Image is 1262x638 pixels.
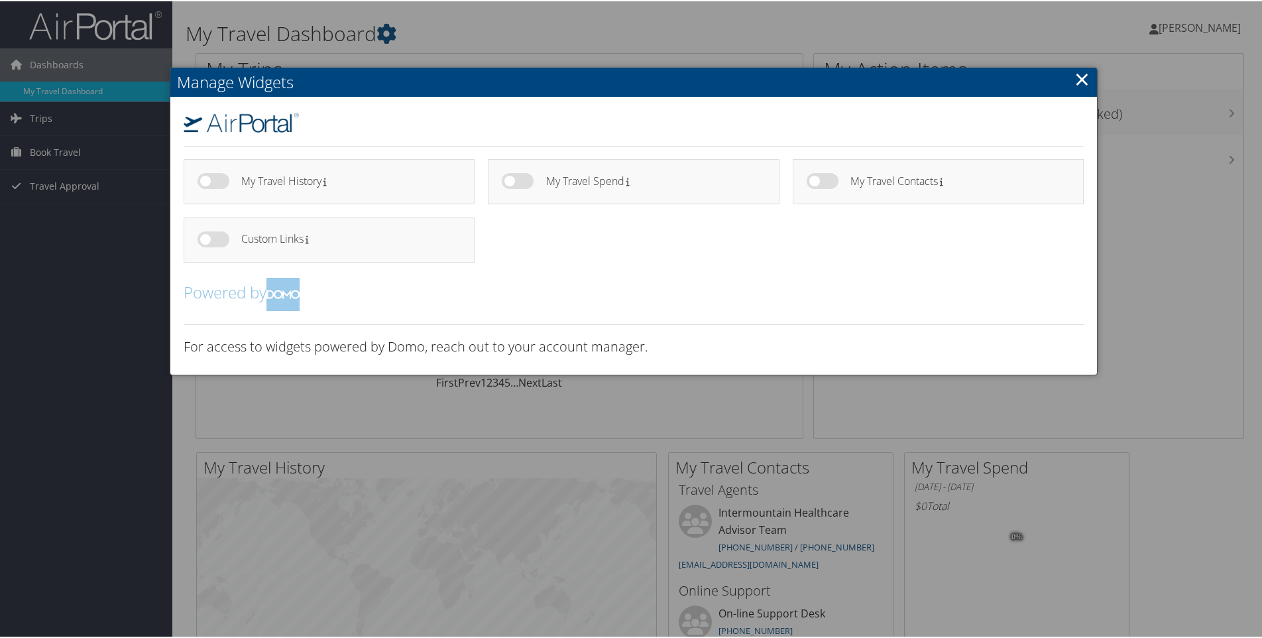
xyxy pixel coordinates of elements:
img: domo-logo.png [266,277,300,310]
img: airportal-logo.png [184,111,299,131]
a: Close [1074,64,1090,91]
h4: Custom Links [241,232,451,243]
h4: My Travel Spend [546,174,756,186]
h4: My Travel History [241,174,451,186]
h4: My Travel Contacts [850,174,1060,186]
h2: Powered by [184,277,1084,310]
h2: Manage Widgets [170,66,1097,96]
h3: For access to widgets powered by Domo, reach out to your account manager. [184,336,1084,355]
